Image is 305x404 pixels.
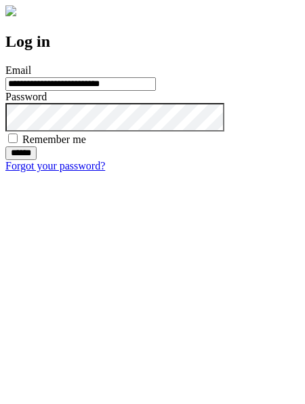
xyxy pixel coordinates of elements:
[5,91,47,102] label: Password
[5,64,31,76] label: Email
[5,33,300,51] h2: Log in
[22,134,86,145] label: Remember me
[5,5,16,16] img: logo-4e3dc11c47720685a147b03b5a06dd966a58ff35d612b21f08c02c0306f2b779.png
[5,160,105,171] a: Forgot your password?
